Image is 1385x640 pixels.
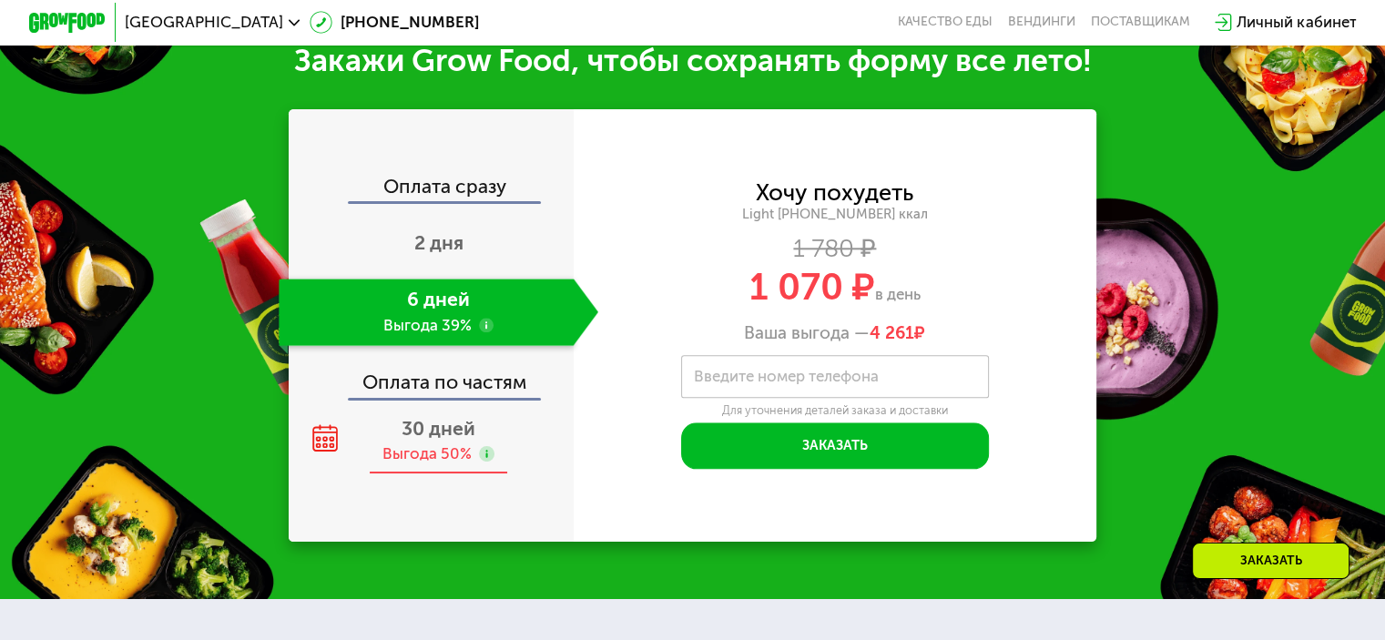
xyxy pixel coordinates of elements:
a: Качество еды [898,15,993,30]
div: Личный кабинет [1237,11,1356,34]
div: Для уточнения деталей заказа и доставки [681,403,989,418]
span: 30 дней [402,417,475,440]
span: 4 261 [870,322,914,343]
label: Введите номер телефона [694,371,879,382]
div: поставщикам [1091,15,1190,30]
div: Оплата по частям [290,353,574,398]
div: Хочу похудеть [756,182,913,203]
div: Выгода 50% [382,443,472,464]
span: ₽ [870,322,925,343]
div: 1 780 ₽ [574,238,1097,259]
span: 2 дня [414,231,463,254]
div: Light [PHONE_NUMBER] ккал [574,206,1097,223]
div: Заказать [1192,543,1349,579]
a: Вендинги [1008,15,1075,30]
button: Заказать [681,422,989,469]
span: в день [875,285,921,303]
span: 1 070 ₽ [749,265,875,309]
div: Ваша выгода — [574,322,1097,343]
a: [PHONE_NUMBER] [310,11,479,34]
div: Оплата сразу [290,177,574,201]
span: [GEOGRAPHIC_DATA] [125,15,283,30]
